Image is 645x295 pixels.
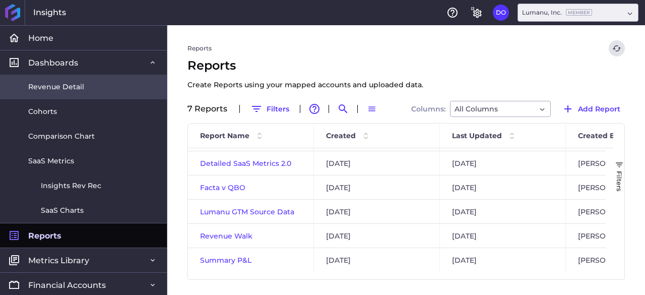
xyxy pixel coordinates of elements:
span: Created By [578,131,619,140]
button: Help [444,5,461,21]
button: General Settings [469,5,485,21]
button: Search by [335,101,351,117]
span: Insights Rev Rec [41,181,101,191]
div: [DATE] [440,151,566,175]
div: 7 Report s [187,105,233,113]
span: Metrics Library [28,255,89,266]
div: [DATE] [440,224,566,248]
span: Cohorts [28,106,57,117]
div: [DATE] [440,200,566,223]
button: Refresh [609,40,625,56]
span: Last Updated [452,131,502,140]
span: Financial Accounts [28,280,106,290]
button: Filters [246,101,294,117]
span: Reports [28,230,61,241]
span: Created [326,131,356,140]
a: Revenue Walk [200,231,252,241]
span: Revenue Detail [28,82,84,92]
div: [DATE] [314,200,440,223]
a: Lumanu GTM Source Data [200,207,294,216]
div: Dropdown select [450,101,551,117]
div: [DATE] [314,151,440,175]
span: Columns: [411,105,445,112]
span: Report Name [200,131,249,140]
span: SaaS Metrics [28,156,74,166]
span: Add Report [578,103,620,114]
a: Detailed SaaS Metrics 2.0 [200,159,291,168]
span: Filters [615,171,623,192]
div: Lumanu, Inc. [522,8,592,17]
button: User Menu [493,5,509,21]
span: SaaS Charts [41,205,84,216]
a: Summary P&L [200,256,251,265]
span: Home [28,33,53,43]
span: Reports [187,56,423,91]
button: Add Report [557,101,625,117]
a: Reports [187,44,212,53]
div: Dropdown select [518,4,638,22]
span: All Columns [455,103,498,115]
span: Dashboards [28,57,78,68]
div: [DATE] [440,248,566,272]
div: [DATE] [314,224,440,248]
div: [DATE] [314,248,440,272]
div: [DATE] [440,175,566,199]
span: Comparison Chart [28,131,95,142]
p: Create Reports using your mapped accounts and uploaded data. [187,79,423,91]
a: Facta v QBO [200,183,245,192]
ins: Member [566,9,592,16]
div: [DATE] [314,175,440,199]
